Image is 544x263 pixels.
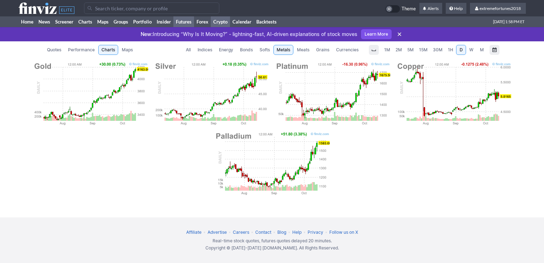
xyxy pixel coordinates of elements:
span: 1H [448,47,453,52]
span: 2M [396,47,402,52]
span: Meats [297,46,309,53]
a: 15M [417,45,430,55]
span: D [460,47,463,52]
a: Follow us on X [329,230,358,235]
span: • [250,230,254,235]
a: 30M [430,45,445,55]
a: Charts [76,16,95,27]
a: 5M [405,45,416,55]
input: Search [84,2,219,14]
a: Affiliate [186,230,202,235]
span: Charts [101,46,115,53]
span: • [228,230,232,235]
a: extremefortunes2018 [470,3,526,14]
a: Meats [294,45,313,55]
a: Grains [313,45,333,55]
span: Energy [219,46,233,53]
a: Privacy [308,230,323,235]
span: M [480,47,484,52]
a: Learn More [361,29,392,39]
a: D [456,45,466,55]
a: Futures [173,16,194,27]
span: • [287,230,291,235]
span: Metals [277,46,290,53]
a: Advertise [208,230,227,235]
span: W [469,47,474,52]
a: Careers [233,230,249,235]
a: Energy [216,45,236,55]
a: Crypto [211,16,230,27]
a: 1M [382,45,393,55]
button: Interval [369,45,379,55]
a: Performance [65,45,98,55]
a: Insider [154,16,173,27]
img: Silver Chart Daily [154,62,269,126]
a: Currencies [333,45,362,55]
a: Charts [98,45,118,55]
span: All [186,46,191,53]
a: Quotes [44,45,64,55]
span: Currencies [336,46,359,53]
a: Groups [111,16,131,27]
span: 15M [419,47,428,52]
a: Softs [256,45,273,55]
button: Range [490,45,499,55]
span: 1M [384,47,390,52]
span: Theme [402,5,416,13]
span: Quotes [47,46,61,53]
span: New: [141,31,153,37]
span: Performance [68,46,95,53]
a: Bonds [237,45,256,55]
a: Theme [385,5,416,13]
a: Screener [53,16,76,27]
a: Home [19,16,36,27]
span: • [303,230,307,235]
a: Blog [277,230,286,235]
a: Backtests [254,16,279,27]
a: 2M [393,45,404,55]
span: Bonds [240,46,253,53]
span: 5M [407,47,414,52]
a: 1H [445,45,456,55]
p: Introducing “Why Is It Moving?” - lightning-fast, AI-driven explanations of stock moves [141,31,357,38]
img: Gold Chart Daily [33,62,148,126]
a: Metals [273,45,293,55]
img: Palladium Chart Daily [214,131,330,196]
span: Maps [122,46,133,53]
span: 30M [433,47,443,52]
span: • [324,230,328,235]
a: Help [292,230,302,235]
a: Help [446,3,466,14]
a: Alerts [419,3,442,14]
a: Forex [194,16,211,27]
img: Platinum Chart Daily [275,62,390,126]
span: Grains [316,46,329,53]
a: Contact [255,230,271,235]
a: Portfolio [131,16,154,27]
a: Maps [95,16,111,27]
a: All [183,45,194,55]
span: Indices [198,46,212,53]
a: Calendar [230,16,254,27]
a: Maps [119,45,136,55]
a: News [36,16,53,27]
a: W [466,45,476,55]
span: Softs [260,46,270,53]
span: extremefortunes2018 [480,6,521,11]
a: M [477,45,487,55]
a: Indices [194,45,215,55]
span: [DATE] 1:58 PM ET [493,16,524,27]
span: • [272,230,276,235]
span: • [203,230,206,235]
img: Copper Chart Daily [396,62,511,126]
